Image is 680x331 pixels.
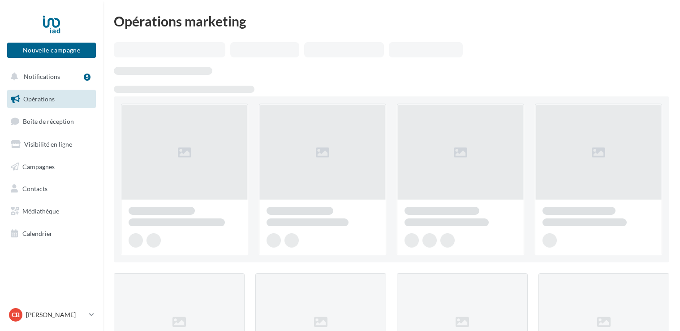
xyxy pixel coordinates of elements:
[7,306,96,323] a: CB [PERSON_NAME]
[7,43,96,58] button: Nouvelle campagne
[84,74,90,81] div: 5
[24,140,72,148] span: Visibilité en ligne
[22,230,52,237] span: Calendrier
[5,224,98,243] a: Calendrier
[5,67,94,86] button: Notifications 5
[22,185,47,192] span: Contacts
[12,310,20,319] span: CB
[23,118,74,125] span: Boîte de réception
[5,202,98,221] a: Médiathèque
[5,157,98,176] a: Campagnes
[114,14,669,28] div: Opérations marketing
[23,95,55,103] span: Opérations
[26,310,86,319] p: [PERSON_NAME]
[22,207,59,215] span: Médiathèque
[5,135,98,154] a: Visibilité en ligne
[5,90,98,109] a: Opérations
[24,73,60,80] span: Notifications
[5,179,98,198] a: Contacts
[5,112,98,131] a: Boîte de réception
[22,162,55,170] span: Campagnes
